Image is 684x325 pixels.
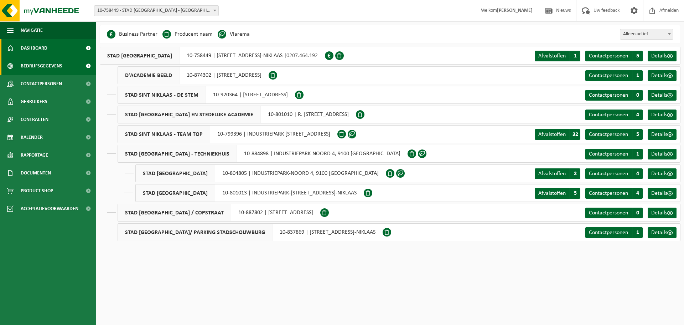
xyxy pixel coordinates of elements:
[632,168,643,179] span: 4
[651,53,667,59] span: Details
[21,182,53,200] span: Product Shop
[632,149,643,159] span: 1
[538,132,566,137] span: Afvalstoffen
[570,188,580,199] span: 5
[21,146,48,164] span: Rapportage
[589,53,628,59] span: Contactpersonen
[497,8,533,13] strong: [PERSON_NAME]
[218,29,250,40] li: Vlarema
[118,204,231,221] span: STAD [GEOGRAPHIC_DATA] / COPSTRAAT
[286,53,318,59] span: 0207.464.192
[648,208,677,218] a: Details
[648,149,677,159] a: Details
[136,165,215,182] span: STAD [GEOGRAPHIC_DATA]
[589,92,628,98] span: Contactpersonen
[632,227,643,238] span: 1
[118,106,261,123] span: STAD [GEOGRAPHIC_DATA] EN STEDELIJKE ACADEMIE
[570,168,580,179] span: 2
[620,29,673,40] span: Alleen actief
[538,171,566,177] span: Afvalstoffen
[118,145,408,163] div: 10-884898 | INDUSTRIEPARK-NOORD 4, 9100 [GEOGRAPHIC_DATA]
[107,29,157,40] li: Business Partner
[21,111,48,128] span: Contracten
[118,145,237,162] span: STAD [GEOGRAPHIC_DATA] - TECHNIEKHUIS
[21,128,43,146] span: Kalender
[21,39,47,57] span: Dashboard
[651,230,667,235] span: Details
[632,70,643,81] span: 1
[535,168,580,179] a: Afvalstoffen 2
[21,21,43,39] span: Navigatie
[21,57,62,75] span: Bedrijfsgegevens
[100,47,325,65] div: 10-758449 | [STREET_ADDRESS]-NIKLAAS |
[585,149,643,159] a: Contactpersonen 1
[651,191,667,196] span: Details
[632,90,643,101] span: 0
[589,132,628,137] span: Contactpersonen
[632,208,643,218] span: 0
[589,230,628,235] span: Contactpersonen
[585,51,643,61] a: Contactpersonen 5
[21,200,78,218] span: Acceptatievoorwaarden
[651,171,667,177] span: Details
[648,168,677,179] a: Details
[651,92,667,98] span: Details
[648,110,677,120] a: Details
[94,5,219,16] span: 10-758449 - STAD SINT NIKLAAS - SINT-NIKLAAS
[651,210,667,216] span: Details
[136,184,215,202] span: STAD [GEOGRAPHIC_DATA]
[648,129,677,140] a: Details
[589,151,628,157] span: Contactpersonen
[648,227,677,238] a: Details
[570,51,580,61] span: 1
[118,126,210,143] span: STAD SINT NIKLAAS - TEAM TOP
[535,129,580,140] a: Afvalstoffen 32
[589,73,628,78] span: Contactpersonen
[118,223,383,241] div: 10-837869 | [STREET_ADDRESS]-NIKLAAS
[589,171,628,177] span: Contactpersonen
[585,208,643,218] a: Contactpersonen 0
[118,66,269,84] div: 10-874302 | [STREET_ADDRESS]
[632,129,643,140] span: 5
[651,112,667,118] span: Details
[589,210,628,216] span: Contactpersonen
[118,125,337,143] div: 10-799396 | INDUSTRIEPARK [STREET_ADDRESS]
[651,73,667,78] span: Details
[585,168,643,179] a: Contactpersonen 4
[632,188,643,199] span: 4
[118,67,180,84] span: D'ACADEMIE BEELD
[585,188,643,199] a: Contactpersonen 4
[100,47,180,64] span: STAD [GEOGRAPHIC_DATA]
[118,86,295,104] div: 10-920364 | [STREET_ADDRESS]
[651,151,667,157] span: Details
[162,29,213,40] li: Producent naam
[118,106,356,123] div: 10-801010 | R. [STREET_ADDRESS]
[620,29,673,39] span: Alleen actief
[118,86,206,103] span: STAD SINT NIKLAAS - DE STEM
[589,191,628,196] span: Contactpersonen
[94,6,218,16] span: 10-758449 - STAD SINT NIKLAAS - SINT-NIKLAAS
[21,75,62,93] span: Contactpersonen
[589,112,628,118] span: Contactpersonen
[585,110,643,120] a: Contactpersonen 4
[648,70,677,81] a: Details
[585,129,643,140] a: Contactpersonen 5
[535,188,580,199] a: Afvalstoffen 5
[648,188,677,199] a: Details
[632,51,643,61] span: 5
[135,164,386,182] div: 10-804805 | INDUSTRIEPARK-NOORD 4, 9100 [GEOGRAPHIC_DATA]
[118,204,320,222] div: 10-887802 | [STREET_ADDRESS]
[538,53,566,59] span: Afvalstoffen
[585,227,643,238] a: Contactpersonen 1
[648,51,677,61] a: Details
[118,224,273,241] span: STAD [GEOGRAPHIC_DATA]/ PARKING STADSCHOUWBURG
[21,93,47,111] span: Gebruikers
[585,70,643,81] a: Contactpersonen 1
[570,129,580,140] span: 32
[135,184,364,202] div: 10-801013 | INDUSTRIEPARK-[STREET_ADDRESS]-NIKLAAS
[21,164,51,182] span: Documenten
[648,90,677,101] a: Details
[538,191,566,196] span: Afvalstoffen
[632,110,643,120] span: 4
[585,90,643,101] a: Contactpersonen 0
